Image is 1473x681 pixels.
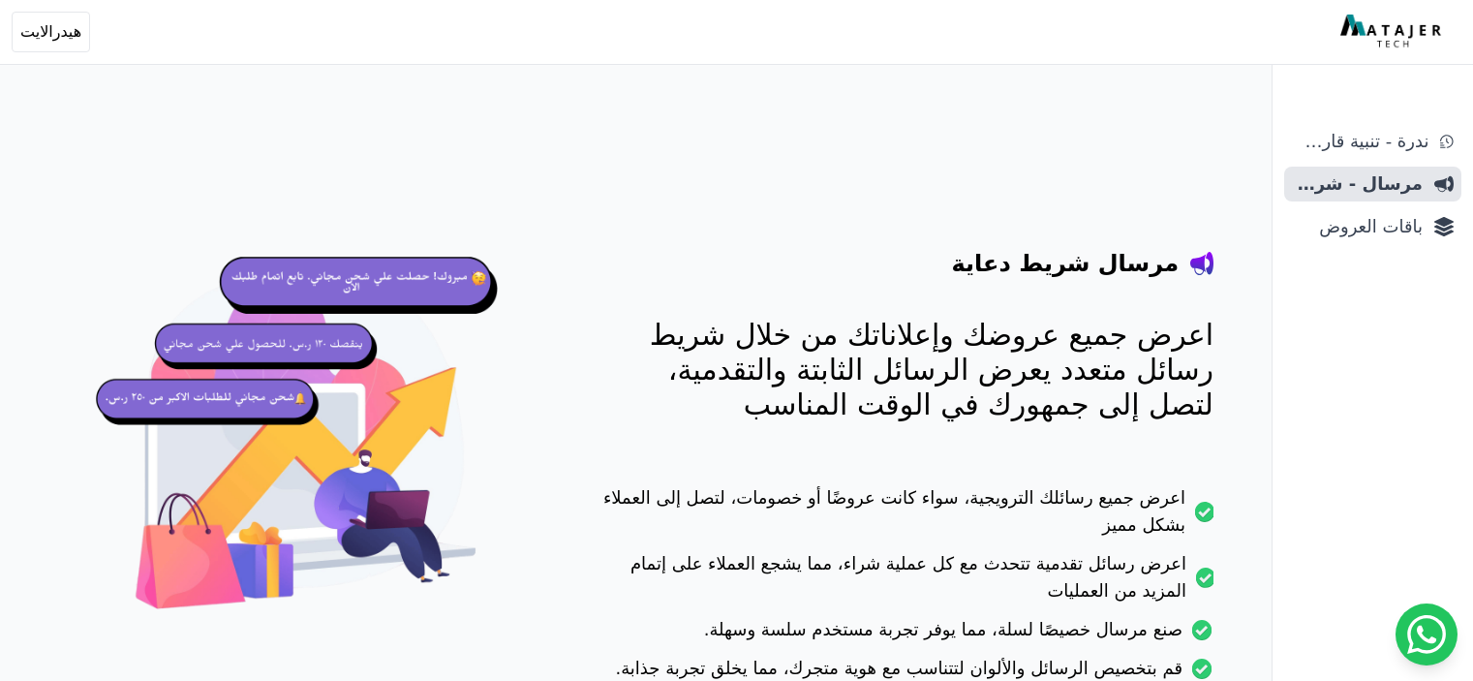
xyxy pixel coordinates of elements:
[20,20,81,44] span: هيدرالايت
[952,248,1179,279] h4: مرسال شريط دعاية
[1292,170,1423,198] span: مرسال - شريط دعاية
[90,232,522,665] img: hero
[599,616,1213,655] li: صنع مرسال خصيصًا لسلة، مما يوفر تجربة مستخدم سلسة وسهلة.
[1292,128,1428,155] span: ندرة - تنبية قارب علي النفاذ
[1340,15,1446,49] img: MatajerTech Logo
[12,12,90,52] button: هيدرالايت
[1292,213,1423,240] span: باقات العروض
[599,550,1213,616] li: اعرض رسائل تقدمية تتحدث مع كل عملية شراء، مما يشجع العملاء على إتمام المزيد من العمليات
[599,318,1213,422] p: اعرض جميع عروضك وإعلاناتك من خلال شريط رسائل متعدد يعرض الرسائل الثابتة والتقدمية، لتصل إلى جمهور...
[599,484,1213,550] li: اعرض جميع رسائلك الترويجية، سواء كانت عروضًا أو خصومات، لتصل إلى العملاء بشكل مميز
